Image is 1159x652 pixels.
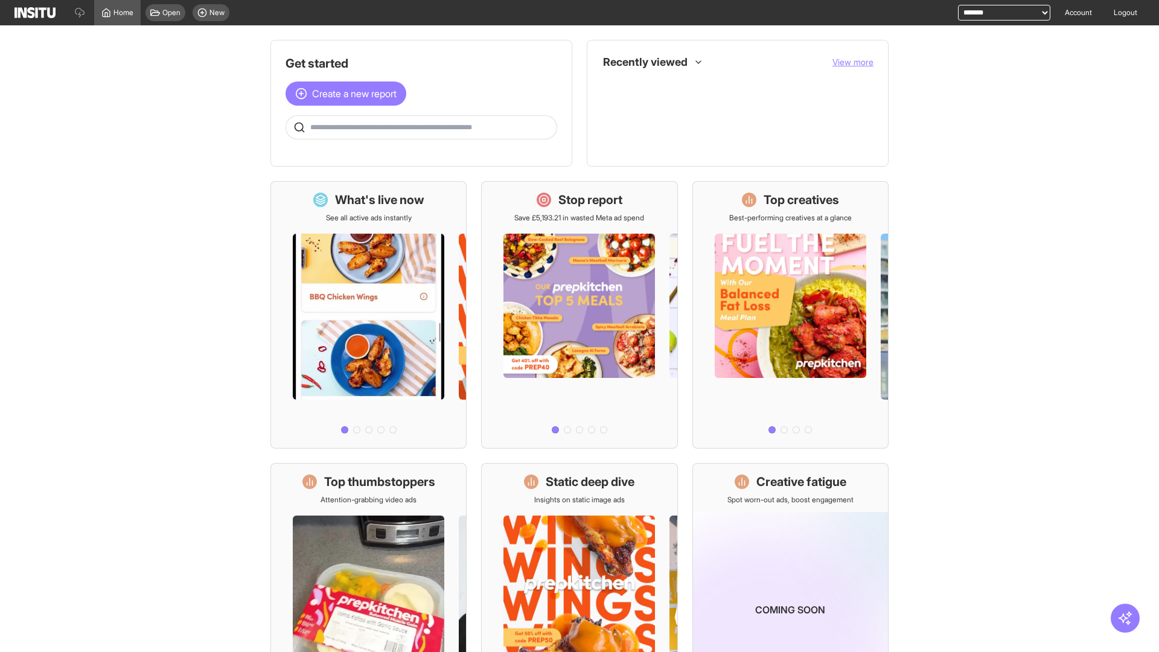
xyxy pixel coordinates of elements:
[832,57,873,67] span: View more
[335,191,424,208] h1: What's live now
[321,495,417,505] p: Attention-grabbing video ads
[113,8,133,18] span: Home
[326,213,412,223] p: See all active ads instantly
[286,55,557,72] h1: Get started
[546,473,634,490] h1: Static deep dive
[832,56,873,68] button: View more
[764,191,839,208] h1: Top creatives
[209,8,225,18] span: New
[286,81,406,106] button: Create a new report
[534,495,625,505] p: Insights on static image ads
[558,191,622,208] h1: Stop report
[312,86,397,101] span: Create a new report
[324,473,435,490] h1: Top thumbstoppers
[270,181,467,449] a: What's live nowSee all active ads instantly
[514,213,644,223] p: Save £5,193.21 in wasted Meta ad spend
[692,181,889,449] a: Top creativesBest-performing creatives at a glance
[14,7,56,18] img: Logo
[481,181,677,449] a: Stop reportSave £5,193.21 in wasted Meta ad spend
[729,213,852,223] p: Best-performing creatives at a glance
[162,8,180,18] span: Open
